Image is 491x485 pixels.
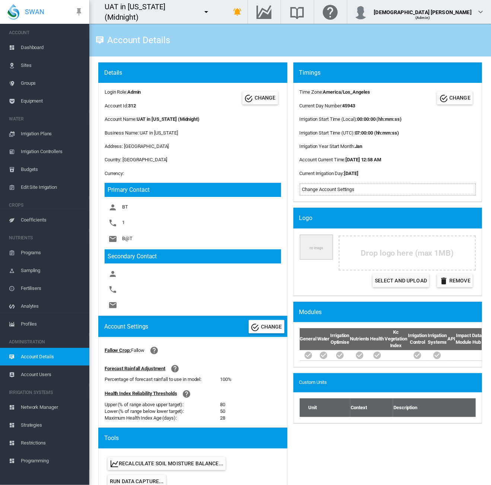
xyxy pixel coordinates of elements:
[350,328,370,350] th: Nutrients
[300,89,322,95] span: Time Zone
[242,91,278,104] button: Change Account Details
[9,27,83,39] span: ACCOUNT
[302,186,474,193] div: Change Account Settings
[300,116,402,123] div: :
[299,308,482,316] div: Modules
[353,4,368,19] img: profile.jpg
[299,379,327,386] span: Custom Units
[300,143,402,150] div: :
[413,351,422,360] md-icon: icon-checkbox-marked-circle
[21,262,83,279] span: Sampling
[344,171,358,176] b: [DATE]
[439,277,448,285] md-icon: icon-delete
[335,351,344,360] md-icon: icon-checkbox-marked-circle
[21,279,83,297] span: Fertilisers
[9,336,83,348] span: ADMINISTRATION
[21,297,83,315] span: Analytes
[21,92,83,110] span: Equipment
[108,285,117,294] md-icon: icon-phone
[300,116,356,122] span: Irrigation Start Time (Local)
[150,346,159,355] md-icon: icon-help-circle
[147,343,162,358] button: icon-help-circle
[322,7,339,16] md-icon: Click here for help
[433,351,441,360] md-icon: icon-checkbox-marked-circle
[128,103,136,109] b: 312
[105,376,220,383] div: Percentage of forecast rainfall to use in model:
[255,7,273,16] md-icon: Go to the Data Hub
[21,416,83,434] span: Strategies
[105,390,177,397] div: Health Index Reliability Thresholds
[233,7,242,16] md-icon: icon-bell-ring
[476,7,485,16] md-icon: icon-chevron-down
[95,36,104,45] md-icon: icon-tooltip-text
[9,113,83,125] span: WATER
[415,16,430,20] span: (Admin)
[300,156,402,163] div: :
[472,328,482,350] th: Data Hub
[370,328,384,350] th: Health
[456,328,472,350] th: Impact Module
[7,4,19,20] img: SWAN-Landscape-Logo-Colour-drop.png
[300,130,354,136] span: Irrigation Start Time (UTC)
[105,170,281,177] div: Currency:
[182,389,191,398] md-icon: icon-help-circle
[317,328,330,350] th: Water
[21,125,83,143] span: Irrigation Plans
[108,457,226,470] button: Recalculate Soil Moisture Balance
[21,161,83,178] span: Budgets
[108,301,117,310] md-icon: icon-email
[319,351,328,360] md-icon: icon-checkbox-marked-circle
[345,157,381,162] b: [DATE] 12:58 AM
[230,4,245,19] button: icon-bell-ring
[21,398,83,416] span: Network Manager
[104,323,148,331] div: Account Settings
[220,415,225,421] div: 28
[300,89,402,96] div: :
[104,38,170,43] div: Account Details
[300,157,345,162] span: Account Current Time
[105,116,281,123] div: Account Name:
[105,365,165,372] div: Forecast Rainfall Adjustment
[408,328,427,350] th: Irrigation Control
[105,408,220,415] div: Lower (% of range below lower target):
[105,130,281,136] div: Business Name: UAT in [US_STATE]
[300,170,402,177] div: :
[245,94,254,103] md-icon: icon-check-circle
[105,1,199,22] div: UAT in [US_STATE] (Midnight)
[255,95,276,101] span: CHANGE
[168,361,182,376] button: icon-help-circle
[439,94,448,103] md-icon: icon-check-circle
[299,214,482,222] div: Logo
[339,236,476,271] div: Drop logo here (max 1MB)
[105,89,141,96] div: Login Role:
[122,220,125,226] span: 1
[105,183,281,197] h3: Primary Contact
[373,274,429,287] label: Select and Upload
[300,328,317,350] th: General
[21,56,83,74] span: Sites
[357,116,402,122] b: 00:00:00 (hh:mm:ss)
[220,376,232,383] div: 100%
[249,320,284,333] button: Change Account Settings
[449,95,471,101] span: CHANGE
[355,130,399,136] b: 07:00:00 (hh:mm:ss)
[127,89,141,95] b: Admin
[300,103,402,109] div: :
[105,143,281,150] div: Address: [GEOGRAPHIC_DATA]
[251,323,260,332] md-icon: icon-check-circle
[21,211,83,229] span: Coefficients
[437,91,473,104] button: Change Account Timings
[449,278,471,284] span: Remove
[220,408,225,415] div: 50
[304,351,313,360] md-icon: icon-checkbox-marked-circle
[110,478,164,484] span: Run Data Capture...
[300,103,341,109] span: Current Day Number
[105,103,141,109] div: Account Id:
[21,452,83,470] span: Programming
[355,143,363,149] b: Jan
[74,7,83,16] md-icon: icon-pin
[108,203,117,212] md-icon: icon-account
[300,130,402,136] div: :
[25,7,44,16] span: SWAN
[108,219,117,227] md-icon: icon-phone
